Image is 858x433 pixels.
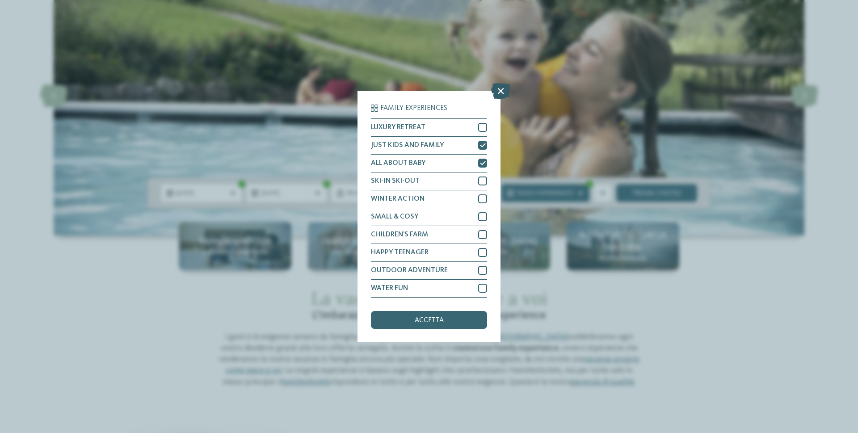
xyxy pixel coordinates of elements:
span: CHILDREN’S FARM [371,231,428,238]
span: Family Experiences [380,105,447,112]
span: OUTDOOR ADVENTURE [371,267,448,274]
span: WATER FUN [371,285,408,292]
span: accetta [415,317,444,324]
span: SKI-IN SKI-OUT [371,177,420,185]
span: JUST KIDS AND FAMILY [371,142,444,149]
span: HAPPY TEENAGER [371,249,429,256]
span: ALL ABOUT BABY [371,160,425,167]
span: SMALL & COSY [371,213,418,220]
span: WINTER ACTION [371,195,425,202]
span: LUXURY RETREAT [371,124,425,131]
